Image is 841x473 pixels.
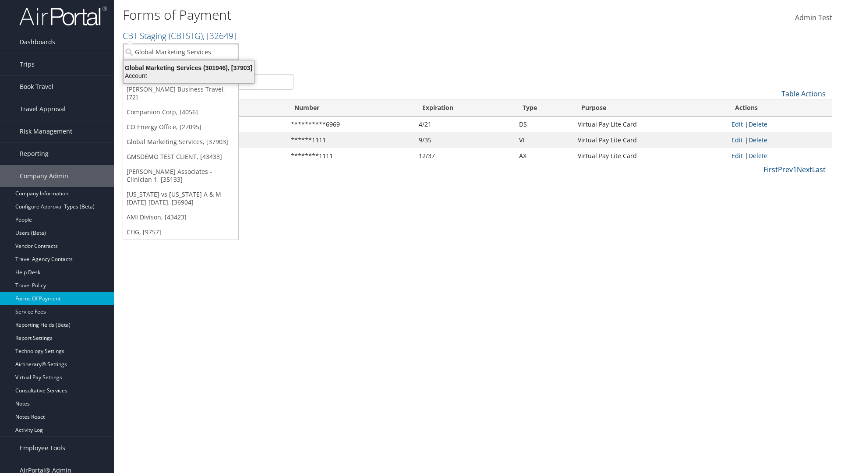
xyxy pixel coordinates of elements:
h1: Forms of Payment [123,6,596,24]
a: 1 [793,165,797,174]
a: GMSDEMO TEST CLIENT, [43433] [123,149,238,164]
span: Trips [20,53,35,75]
a: Prev [778,165,793,174]
a: Edit [731,120,743,128]
th: Purpose: activate to sort column descending [573,99,727,116]
div: Global Marketing Services (301946), [37903] [118,64,259,72]
a: AMI Divison, [43423] [123,210,238,225]
a: Table Actions [781,89,826,99]
td: | [727,132,832,148]
a: [PERSON_NAME] Associates - Clinician 1, [35133] [123,164,238,187]
a: Delete [749,152,767,160]
td: Virtual Pay Lite Card [573,148,727,164]
a: Companion Corp, [4056] [123,105,238,120]
td: 4/21 [414,116,515,132]
input: Search Accounts [123,44,238,60]
a: CBT Staging [123,30,236,42]
a: Next [797,165,812,174]
a: [PERSON_NAME] Business Travel, [72] [123,82,238,105]
td: Virtual Pay Lite Card [573,116,727,132]
th: Actions [727,99,832,116]
td: VI [515,132,573,148]
span: Employee Tools [20,437,65,459]
td: DS [515,116,573,132]
td: 12/37 [414,148,515,164]
a: CO Energy Office, [27095] [123,120,238,134]
span: ( CBTSTG ) [169,30,203,42]
td: AX [515,148,573,164]
span: Admin Test [795,13,832,22]
span: Company Admin [20,165,68,187]
a: Delete [749,120,767,128]
a: CHG, [9757] [123,225,238,240]
a: [US_STATE] vs [US_STATE] A & M [DATE]-[DATE], [36904] [123,187,238,210]
th: Type [515,99,573,116]
a: Admin Test [795,4,832,32]
th: Number [286,99,414,116]
a: Global Marketing Services, [37903] [123,134,238,149]
a: Delete [749,136,767,144]
a: Edit [731,136,743,144]
span: Risk Management [20,120,72,142]
span: , [ 32649 ] [203,30,236,42]
td: | [727,148,832,164]
span: Book Travel [20,76,53,98]
a: Last [812,165,826,174]
span: Dashboards [20,31,55,53]
span: Travel Approval [20,98,66,120]
span: Reporting [20,143,49,165]
td: | [727,116,832,132]
td: 9/35 [414,132,515,148]
td: Virtual Pay Lite Card [573,132,727,148]
img: airportal-logo.png [19,6,107,26]
a: First [763,165,778,174]
a: Edit [731,152,743,160]
div: Account [118,72,259,80]
th: Expiration: activate to sort column ascending [414,99,515,116]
